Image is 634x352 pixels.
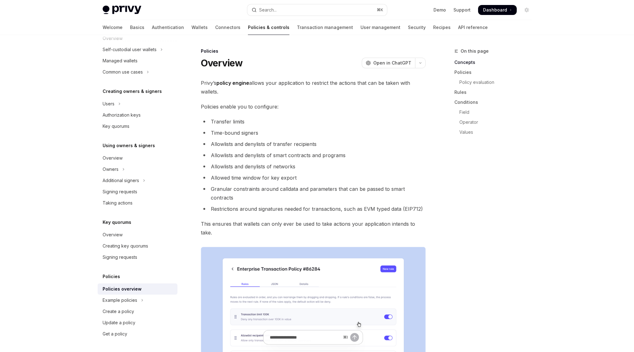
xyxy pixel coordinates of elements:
[350,333,359,342] button: Send message
[247,4,387,16] button: Open search
[201,57,243,69] h1: Overview
[98,55,177,66] a: Managed wallets
[98,240,177,252] a: Creating key quorums
[454,67,537,77] a: Policies
[433,7,446,13] a: Demo
[201,140,426,148] li: Allowlists and denylists of transfer recipients
[98,229,177,240] a: Overview
[103,57,138,65] div: Managed wallets
[98,66,177,78] button: Toggle Common use cases section
[98,152,177,164] a: Overview
[478,5,517,15] a: Dashboard
[98,317,177,328] a: Update a policy
[454,117,537,127] a: Operator
[98,328,177,340] a: Get a policy
[98,121,177,132] a: Key quorums
[454,87,537,97] a: Rules
[454,127,537,137] a: Values
[98,98,177,109] button: Toggle Users section
[453,7,471,13] a: Support
[103,123,129,130] div: Key quorums
[458,20,488,35] a: API reference
[103,188,137,195] div: Signing requests
[103,242,148,250] div: Creating key quorums
[215,20,240,35] a: Connectors
[103,142,155,149] h5: Using owners & signers
[377,7,383,12] span: ⌘ K
[103,308,134,315] div: Create a policy
[103,199,133,207] div: Taking actions
[433,20,451,35] a: Recipes
[483,7,507,13] span: Dashboard
[98,306,177,317] a: Create a policy
[103,319,135,326] div: Update a policy
[103,330,127,338] div: Get a policy
[98,164,177,175] button: Toggle Owners section
[454,107,537,117] a: Field
[454,97,537,107] a: Conditions
[259,6,277,14] div: Search...
[201,205,426,213] li: Restrictions around signatures needed for transactions, such as EVM typed data (EIP712)
[408,20,426,35] a: Security
[103,285,142,293] div: Policies overview
[454,77,537,87] a: Policy evaluation
[362,58,415,68] button: Open in ChatGPT
[191,20,208,35] a: Wallets
[103,46,157,53] div: Self-custodial user wallets
[522,5,532,15] button: Toggle dark mode
[103,166,119,173] div: Owners
[103,100,114,108] div: Users
[297,20,353,35] a: Transaction management
[201,48,426,54] div: Policies
[201,185,426,202] li: Granular constraints around calldata and parameters that can be passed to smart contracts
[201,117,426,126] li: Transfer limits
[201,162,426,171] li: Allowlists and denylists of networks
[103,154,123,162] div: Overview
[103,88,162,95] h5: Creating owners & signers
[98,252,177,263] a: Signing requests
[216,80,249,86] strong: policy engine
[270,330,341,344] input: Ask a question...
[361,20,400,35] a: User management
[201,102,426,111] span: Policies enable you to configure:
[98,197,177,209] a: Taking actions
[98,175,177,186] button: Toggle Additional signers section
[103,273,120,280] h5: Policies
[103,253,137,261] div: Signing requests
[98,44,177,55] button: Toggle Self-custodial user wallets section
[98,109,177,121] a: Authorization keys
[103,231,123,239] div: Overview
[461,47,489,55] span: On this page
[103,68,143,76] div: Common use cases
[103,297,137,304] div: Example policies
[248,20,289,35] a: Policies & controls
[201,151,426,160] li: Allowlists and denylists of smart contracts and programs
[103,20,123,35] a: Welcome
[201,219,426,237] span: This ensures that wallets can only ever be used to take actions your application intends to take.
[454,57,537,67] a: Concepts
[373,60,411,66] span: Open in ChatGPT
[201,173,426,182] li: Allowed time window for key export
[152,20,184,35] a: Authentication
[103,6,141,14] img: light logo
[130,20,144,35] a: Basics
[98,295,177,306] button: Toggle Example policies section
[103,219,131,226] h5: Key quorums
[201,79,426,96] span: Privy’s allows your application to restrict the actions that can be taken with wallets.
[98,283,177,295] a: Policies overview
[201,128,426,137] li: Time-bound signers
[98,186,177,197] a: Signing requests
[103,177,139,184] div: Additional signers
[103,111,141,119] div: Authorization keys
